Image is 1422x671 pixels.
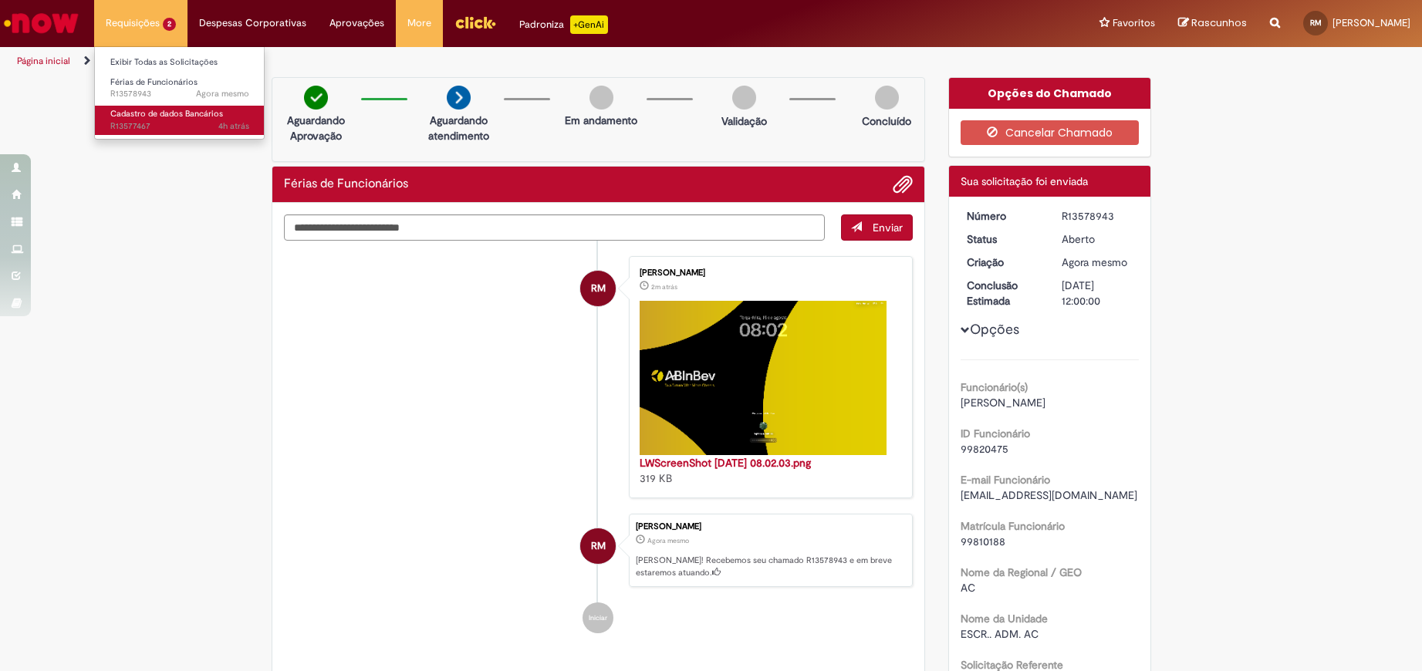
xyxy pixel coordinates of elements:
[651,282,677,292] time: 29/09/2025 18:58:58
[1062,255,1127,269] span: Agora mesmo
[570,15,608,34] p: +GenAi
[110,88,249,100] span: R13578943
[110,76,198,88] span: Férias de Funcionários
[12,47,937,76] ul: Trilhas de página
[1332,16,1410,29] span: [PERSON_NAME]
[407,15,431,31] span: More
[961,612,1048,625] b: Nome da Unidade
[1062,231,1133,247] div: Aberto
[1062,278,1133,309] div: [DATE] 12:00:00
[651,282,677,292] span: 2m atrás
[565,113,637,128] p: Em andamento
[329,15,384,31] span: Aprovações
[95,74,265,103] a: Aberto R13578943 : Férias de Funcionários
[640,455,897,486] div: 319 KB
[1310,18,1322,28] span: RM
[94,46,265,140] ul: Requisições
[284,177,408,191] h2: Férias de Funcionários Histórico de tíquete
[284,241,914,649] ul: Histórico de tíquete
[284,514,914,588] li: Raphaela Matiasi Macedo
[955,255,1050,270] dt: Criação
[421,113,496,143] p: Aguardando atendimento
[961,519,1065,533] b: Matrícula Funcionário
[2,8,81,39] img: ServiceNow
[580,271,616,306] div: Raphaela Matiasi Macedo
[955,231,1050,247] dt: Status
[1191,15,1247,30] span: Rascunhos
[961,627,1039,641] span: ESCR.. ADM. AC
[961,565,1082,579] b: Nome da Regional / GEO
[961,581,975,595] span: AC
[218,120,249,132] time: 29/09/2025 14:53:56
[636,522,904,531] div: [PERSON_NAME]
[110,108,223,120] span: Cadastro de dados Bancários
[961,427,1030,440] b: ID Funcionário
[640,456,811,470] a: LWScreenShot [DATE] 08.02.03.png
[304,86,328,110] img: check-circle-green.png
[279,113,353,143] p: Aguardando Aprovação
[591,270,606,307] span: RM
[636,555,904,578] p: [PERSON_NAME]! Recebemos seu chamado R13578943 e em breve estaremos atuando.
[580,528,616,564] div: Raphaela Matiasi Macedo
[961,442,1008,456] span: 99820475
[196,88,249,99] time: 29/09/2025 19:00:20
[17,55,70,67] a: Página inicial
[196,88,249,99] span: Agora mesmo
[961,380,1028,394] b: Funcionário(s)
[961,174,1088,188] span: Sua solicitação foi enviada
[106,15,160,31] span: Requisições
[284,214,826,241] textarea: Digite sua mensagem aqui...
[721,113,767,129] p: Validação
[591,528,606,565] span: RM
[1113,15,1155,31] span: Favoritos
[1062,255,1127,269] time: 29/09/2025 19:00:18
[454,11,496,34] img: click_logo_yellow_360x200.png
[961,473,1050,487] b: E-mail Funcionário
[955,208,1050,224] dt: Número
[875,86,899,110] img: img-circle-grey.png
[199,15,306,31] span: Despesas Corporativas
[961,534,1005,548] span: 99810188
[647,536,689,545] span: Agora mesmo
[873,221,903,234] span: Enviar
[447,86,471,110] img: arrow-next.png
[1178,16,1247,31] a: Rascunhos
[95,106,265,134] a: Aberto R13577467 : Cadastro de dados Bancários
[640,268,897,278] div: [PERSON_NAME]
[218,120,249,132] span: 4h atrás
[893,174,913,194] button: Adicionar anexos
[1062,208,1133,224] div: R13578943
[589,86,613,110] img: img-circle-grey.png
[949,78,1150,109] div: Opções do Chamado
[955,278,1050,309] dt: Conclusão Estimada
[961,396,1045,410] span: [PERSON_NAME]
[110,120,249,133] span: R13577467
[647,536,689,545] time: 29/09/2025 19:00:18
[961,488,1137,502] span: [EMAIL_ADDRESS][DOMAIN_NAME]
[841,214,913,241] button: Enviar
[1062,255,1133,270] div: 29/09/2025 19:00:18
[862,113,911,129] p: Concluído
[519,15,608,34] div: Padroniza
[961,120,1139,145] button: Cancelar Chamado
[163,18,176,31] span: 2
[732,86,756,110] img: img-circle-grey.png
[95,54,265,71] a: Exibir Todas as Solicitações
